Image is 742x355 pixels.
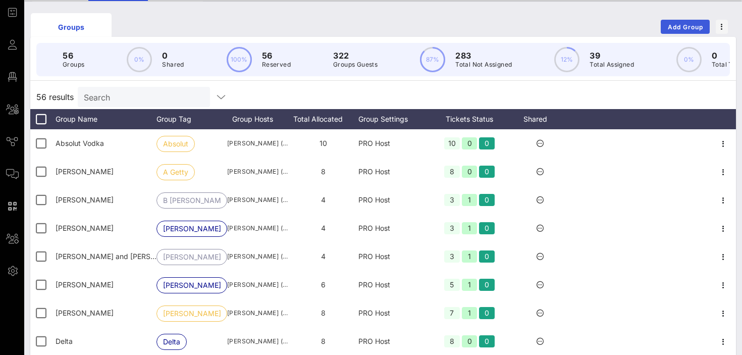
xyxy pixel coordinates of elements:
[358,214,429,242] div: PRO Host
[156,109,227,129] div: Group Tag
[227,109,288,129] div: Group Hosts
[163,334,180,349] span: Delta
[444,307,460,319] div: 7
[227,251,288,262] span: [PERSON_NAME] ([PERSON_NAME][EMAIL_ADDRESS][DOMAIN_NAME])
[358,158,429,186] div: PRO Host
[358,242,429,271] div: PRO Host
[661,20,710,34] button: Add Group
[63,60,84,70] p: Groups
[479,279,495,291] div: 0
[479,222,495,234] div: 0
[38,22,104,32] div: Groups
[358,299,429,327] div: PRO Host
[462,137,478,149] div: 0
[163,136,188,151] span: Absolut
[56,309,114,317] span: David Hornik
[163,221,221,236] span: [PERSON_NAME]
[444,279,460,291] div: 5
[358,186,429,214] div: PRO Host
[462,279,478,291] div: 1
[321,224,326,232] span: 4
[462,335,478,347] div: 0
[479,137,495,149] div: 0
[667,23,704,31] span: Add Group
[320,139,327,147] span: 10
[56,167,114,176] span: Ari Getty
[56,280,114,289] span: Colleen J. Taylor
[479,250,495,263] div: 0
[63,49,84,62] p: 56
[333,49,378,62] p: 322
[162,49,184,62] p: 0
[444,335,460,347] div: 8
[333,60,378,70] p: Groups Guests
[479,307,495,319] div: 0
[227,336,288,346] span: [PERSON_NAME] ([EMAIL_ADDRESS][DOMAIN_NAME])
[590,60,634,70] p: Total Assigned
[262,49,291,62] p: 56
[321,167,326,176] span: 8
[56,139,104,147] span: Absolut Vodka
[358,129,429,158] div: PRO Host
[227,167,288,177] span: [PERSON_NAME] ([EMAIL_ADDRESS][DOMAIN_NAME])
[444,194,460,206] div: 3
[462,250,478,263] div: 1
[590,49,634,62] p: 39
[358,271,429,299] div: PRO Host
[288,109,358,129] div: Total Allocated
[462,222,478,234] div: 1
[163,306,221,321] span: [PERSON_NAME]
[56,109,156,129] div: Group Name
[455,60,512,70] p: Total Not Assigned
[227,195,288,205] span: [PERSON_NAME] ([PERSON_NAME][EMAIL_ADDRESS][DOMAIN_NAME])
[321,337,326,345] span: 8
[444,166,460,178] div: 8
[56,252,188,261] span: Bruce Cohen and Gabe Catone
[462,194,478,206] div: 1
[163,193,221,208] span: B [PERSON_NAME]
[462,166,478,178] div: 0
[455,49,512,62] p: 283
[162,60,184,70] p: Shared
[444,137,460,149] div: 10
[163,165,188,180] span: A Getty
[36,91,74,103] span: 56 results
[163,249,221,265] span: [PERSON_NAME]
[227,280,288,290] span: [PERSON_NAME] ([PERSON_NAME][EMAIL_ADDRESS][PERSON_NAME][DOMAIN_NAME])
[321,252,326,261] span: 4
[56,195,114,204] span: Bennitta Joseph
[479,194,495,206] div: 0
[321,309,326,317] span: 8
[227,308,288,318] span: [PERSON_NAME] ([PERSON_NAME][EMAIL_ADDRESS][DOMAIN_NAME])
[462,307,478,319] div: 1
[227,138,288,148] span: [PERSON_NAME] ([EMAIL_ADDRESS][DOMAIN_NAME])
[227,223,288,233] span: [PERSON_NAME] ([EMAIL_ADDRESS][DOMAIN_NAME])
[358,109,429,129] div: Group Settings
[479,335,495,347] div: 0
[429,109,510,129] div: Tickets Status
[56,337,73,345] span: Delta
[321,195,326,204] span: 4
[56,224,114,232] span: Bruce Castellano
[163,278,221,293] span: [PERSON_NAME]
[479,166,495,178] div: 0
[321,280,326,289] span: 6
[510,109,570,129] div: Shared
[444,222,460,234] div: 3
[262,60,291,70] p: Reserved
[444,250,460,263] div: 3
